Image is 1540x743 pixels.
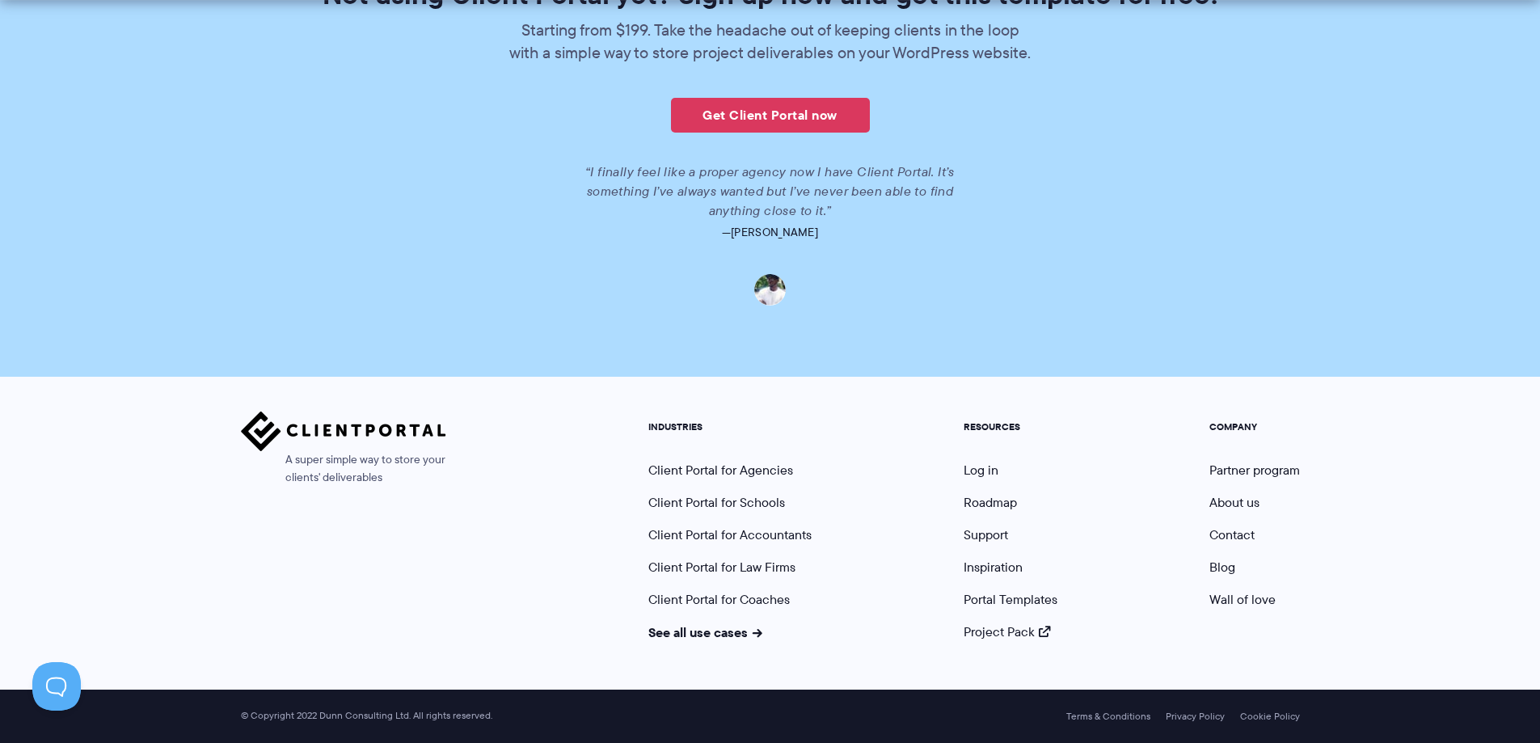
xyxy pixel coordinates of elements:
span: © Copyright 2022 Dunn Consulting Ltd. All rights reserved. [233,710,500,722]
a: Inspiration [964,558,1023,576]
p: “I finally feel like a proper agency now I have Client Portal. It’s something I’ve always wanted ... [564,163,977,221]
a: Roadmap [964,493,1017,512]
h5: RESOURCES [964,421,1057,433]
a: Client Portal for Accountants [648,526,812,544]
a: Terms & Conditions [1066,711,1150,722]
p: Starting from $199. Take the headache out of keeping clients in the loop with a simple way to sto... [508,19,1033,64]
a: Log in [964,461,998,479]
a: See all use cases [648,623,763,642]
a: Support [964,526,1008,544]
span: A super simple way to store your clients' deliverables [241,451,446,487]
a: Project Pack [964,623,1051,641]
a: About us [1209,493,1259,512]
a: Contact [1209,526,1255,544]
a: Blog [1209,558,1235,576]
a: Cookie Policy [1240,711,1300,722]
iframe: Toggle Customer Support [32,662,81,711]
a: Privacy Policy [1166,711,1225,722]
p: —[PERSON_NAME] [316,221,1224,243]
a: Client Portal for Law Firms [648,558,795,576]
h5: INDUSTRIES [648,421,812,433]
a: Client Portal for Agencies [648,461,793,479]
a: Wall of love [1209,590,1276,609]
a: Client Portal for Schools [648,493,785,512]
a: Partner program [1209,461,1300,479]
a: Get Client Portal now [671,98,870,133]
h5: COMPANY [1209,421,1300,433]
a: Portal Templates [964,590,1057,609]
a: Client Portal for Coaches [648,590,790,609]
